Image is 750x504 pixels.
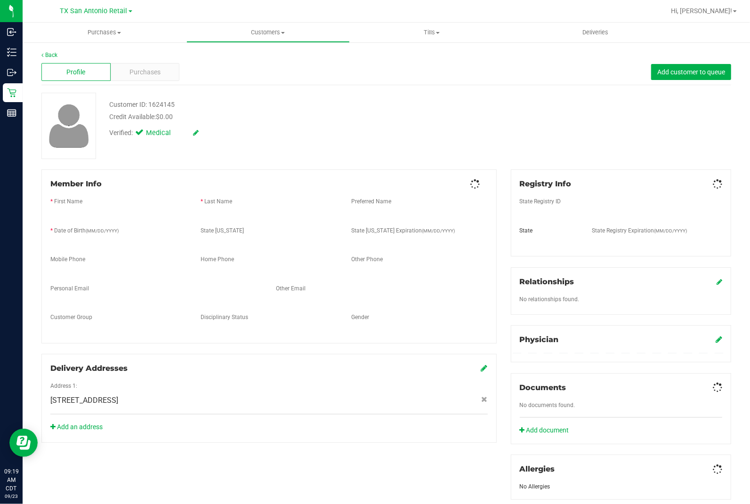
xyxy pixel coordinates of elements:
span: Delivery Addresses [50,364,128,373]
inline-svg: Retail [7,88,16,97]
div: Credit Available: [109,112,447,122]
span: [STREET_ADDRESS] [50,395,118,406]
div: State [513,226,585,235]
span: Deliveries [570,28,621,37]
inline-svg: Outbound [7,68,16,77]
label: Home Phone [201,255,234,264]
a: Deliveries [514,23,677,42]
span: Documents [520,383,566,392]
label: Gender [351,313,369,321]
label: State [US_STATE] Expiration [351,226,455,235]
div: No Allergies [520,482,722,491]
span: (MM/DD/YYYY) [86,228,119,233]
inline-svg: Reports [7,108,16,118]
a: Customers [186,23,350,42]
span: $0.00 [156,113,173,120]
span: Customers [187,28,350,37]
label: Other Email [276,284,306,293]
span: (MM/DD/YYYY) [654,228,687,233]
label: Address 1: [50,382,77,390]
span: Tills [350,28,513,37]
span: Allergies [520,464,555,473]
label: Customer Group [50,313,92,321]
a: Purchases [23,23,186,42]
span: Relationships [520,277,574,286]
span: Add customer to queue [657,68,725,76]
label: Other Phone [351,255,383,264]
a: Tills [350,23,514,42]
span: Purchases [129,67,161,77]
button: Add customer to queue [651,64,731,80]
p: 09:19 AM CDT [4,467,18,493]
span: (MM/DD/YYYY) [422,228,455,233]
div: Verified: [109,128,199,138]
a: Add an address [50,423,103,431]
img: user-icon.png [44,102,94,150]
label: Last Name [205,197,233,206]
span: Medical [146,128,184,138]
label: State Registry ID [520,197,561,206]
iframe: Resource center [9,429,38,457]
inline-svg: Inventory [7,48,16,57]
span: Registry Info [520,179,572,188]
span: TX San Antonio Retail [60,7,128,15]
label: Date of Birth [54,226,119,235]
div: Customer ID: 1624145 [109,100,175,110]
label: Mobile Phone [50,255,85,264]
label: Disciplinary Status [201,313,249,321]
label: First Name [54,197,82,206]
span: Purchases [23,28,186,37]
p: 09/23 [4,493,18,500]
span: Profile [66,67,85,77]
label: State [US_STATE] [201,226,244,235]
label: State Registry Expiration [592,226,687,235]
inline-svg: Inbound [7,27,16,37]
a: Back [41,52,57,58]
span: No documents found. [520,402,575,408]
a: Add document [520,425,574,435]
label: Preferred Name [351,197,391,206]
label: No relationships found. [520,295,580,304]
span: Physician [520,335,559,344]
label: Personal Email [50,284,89,293]
span: Member Info [50,179,102,188]
span: Hi, [PERSON_NAME]! [671,7,732,15]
